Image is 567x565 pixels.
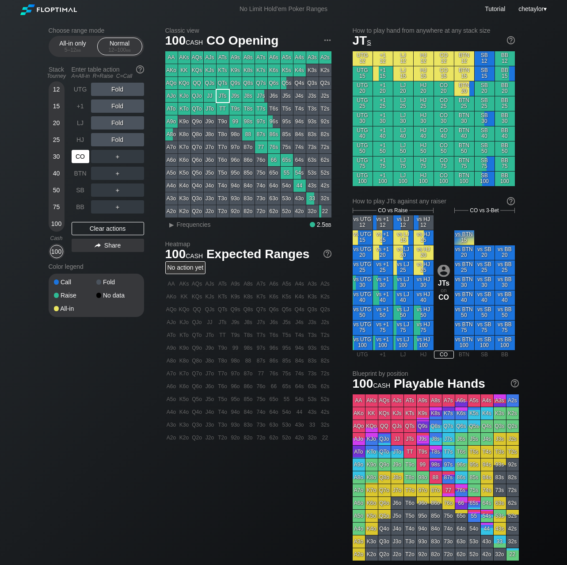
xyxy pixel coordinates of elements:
[178,128,190,141] div: K8o
[165,154,178,166] div: A6o
[268,115,280,128] div: 96s
[353,126,373,141] div: UTG 40
[229,141,242,153] div: 97o
[434,81,454,96] div: CO 20
[204,167,216,179] div: J5o
[204,128,216,141] div: J8o
[306,64,319,76] div: K3s
[414,141,434,156] div: HJ 50
[178,167,190,179] div: K5o
[475,141,495,156] div: SB 50
[217,77,229,89] div: QTs
[50,116,63,130] div: 20
[242,179,255,192] div: 84o
[414,157,434,171] div: HJ 75
[217,128,229,141] div: T8o
[72,116,89,130] div: LJ
[96,279,139,285] div: Fold
[72,83,89,96] div: UTG
[91,83,144,96] div: Fold
[255,90,267,102] div: J7s
[367,37,371,46] span: s
[268,77,280,89] div: Q6s
[229,192,242,205] div: 93o
[293,128,306,141] div: 84s
[191,141,203,153] div: Q7o
[72,183,89,197] div: SB
[485,5,505,12] a: Tutorial
[293,154,306,166] div: 64s
[178,90,190,102] div: KJo
[495,66,515,81] div: BB 15
[191,167,203,179] div: Q5o
[306,192,319,205] div: 33
[475,126,495,141] div: SB 40
[414,66,434,81] div: HJ 15
[191,128,203,141] div: Q8o
[393,96,413,111] div: LJ 25
[414,126,434,141] div: HJ 40
[242,167,255,179] div: 85o
[72,133,89,146] div: HJ
[72,167,89,180] div: BTN
[281,154,293,166] div: 65s
[165,90,178,102] div: AJo
[353,172,373,186] div: UTG 100
[191,77,203,89] div: QQ
[434,51,454,66] div: CO 12
[306,103,319,115] div: T3s
[72,150,89,163] div: CO
[268,205,280,218] div: 62o
[414,172,434,186] div: HJ 100
[50,245,63,258] div: 100
[353,198,515,205] div: How to play JTs against any raiser
[373,157,393,171] div: +1 75
[323,249,332,259] img: help.32db89a4.svg
[101,47,138,53] div: 12 – 100
[242,154,255,166] div: 86o
[255,205,267,218] div: 72o
[281,128,293,141] div: 85s
[268,167,280,179] div: 65o
[414,96,434,111] div: HJ 25
[454,66,474,81] div: BTN 15
[217,103,229,115] div: TT
[353,51,373,66] div: UTG 12
[191,103,203,115] div: QTo
[165,128,178,141] div: A8o
[165,192,178,205] div: A3o
[268,64,280,76] div: K6s
[229,128,242,141] div: 98o
[191,179,203,192] div: Q4o
[293,179,306,192] div: 44
[434,172,454,186] div: CO 100
[50,183,63,197] div: 50
[126,47,131,53] span: bb
[373,66,393,81] div: +1 15
[454,157,474,171] div: BTN 75
[217,141,229,153] div: T7o
[495,81,515,96] div: BB 20
[495,172,515,186] div: BB 100
[45,73,68,79] div: Tourney
[178,115,190,128] div: K9o
[293,51,306,64] div: A4s
[191,192,203,205] div: Q3o
[434,66,454,81] div: CO 15
[495,157,515,171] div: BB 75
[191,115,203,128] div: Q9o
[495,111,515,126] div: BB 30
[242,141,255,153] div: 87o
[95,243,101,248] img: share.864f2f62.svg
[414,81,434,96] div: HJ 20
[373,51,393,66] div: +1 12
[454,111,474,126] div: BTN 30
[229,179,242,192] div: 94o
[393,111,413,126] div: LJ 30
[255,103,267,115] div: T7s
[268,103,280,115] div: T6s
[268,141,280,153] div: 76s
[205,34,280,49] span: CO Opening
[229,167,242,179] div: 95o
[242,115,255,128] div: 98s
